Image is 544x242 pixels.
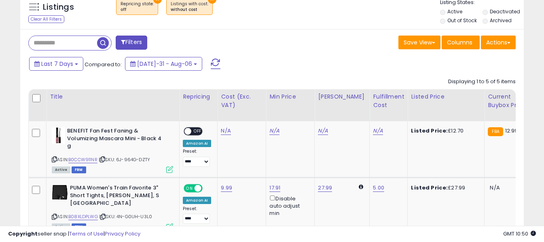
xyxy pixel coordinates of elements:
div: Preset: [183,206,211,224]
a: Terms of Use [69,230,104,238]
a: N/A [269,127,279,135]
a: N/A [373,127,383,135]
span: 12.99 [505,127,518,135]
div: Min Price [269,93,311,101]
span: | SKU: 6J-964G-DZTY [99,156,150,163]
div: Repricing [183,93,214,101]
div: Displaying 1 to 5 of 5 items [448,78,516,86]
div: Clear All Filters [28,15,64,23]
b: BENEFIT Fan Fest Faning & Volumizing Mascara Mini - Black 4 g [67,127,165,152]
b: PUMA Women's Train Favorite 3" Short Tights, [PERSON_NAME], S [GEOGRAPHIC_DATA] [70,184,168,209]
label: Active [447,8,462,15]
div: Cost (Exc. VAT) [221,93,262,109]
b: Listed Price: [411,184,448,191]
button: Columns [442,36,480,49]
span: Repricing state : [121,1,154,13]
span: | SKU: 4N-G0UH-U3L0 [99,213,152,220]
h5: Listings [43,2,74,13]
div: Fulfillment Cost [373,93,404,109]
button: Last 7 Days [29,57,83,71]
button: Save View [398,36,440,49]
div: Current Buybox Price [488,93,529,109]
a: N/A [221,127,231,135]
div: seller snap | | [8,230,140,238]
a: 17.91 [269,184,280,192]
a: Privacy Policy [105,230,140,238]
div: ASIN: [52,127,173,172]
img: 31ZY+xUidtL._SL40_.jpg [52,184,68,200]
label: Archived [490,17,512,24]
div: off [121,7,154,13]
span: Listings with cost : [171,1,208,13]
div: £27.99 [411,184,478,191]
span: OFF [191,128,204,135]
button: [DATE]-31 - Aug-06 [125,57,202,71]
div: without cost [171,7,208,13]
span: 2025-08-14 10:50 GMT [503,230,536,238]
span: N/A [490,184,500,191]
a: 5.00 [373,184,384,192]
div: Disable auto adjust min [269,194,308,217]
img: 31wuOzCBwvL._SL40_.jpg [52,127,65,143]
a: N/A [318,127,328,135]
a: B08XLDPLWG [68,213,98,220]
button: Filters [116,36,147,50]
div: Title [50,93,176,101]
div: Amazon AI [183,197,211,204]
span: [DATE]-31 - Aug-06 [137,60,192,68]
div: Amazon AI [183,140,211,147]
strong: Copyright [8,230,38,238]
div: Preset: [183,149,211,167]
i: Calculated using Dynamic Max Price. [359,184,363,189]
span: Last 7 Days [41,60,73,68]
div: Listed Price [411,93,481,101]
div: £12.70 [411,127,478,135]
a: 27.99 [318,184,332,192]
small: FBA [488,127,503,136]
button: Actions [481,36,516,49]
label: Out of Stock [447,17,477,24]
a: 9.99 [221,184,232,192]
a: B0CCW911NR [68,156,97,163]
b: Listed Price: [411,127,448,135]
span: ON [184,185,195,192]
span: Compared to: [85,61,122,68]
div: [PERSON_NAME] [318,93,366,101]
label: Deactivated [490,8,520,15]
span: FBM [72,166,86,173]
span: Columns [447,38,472,46]
span: OFF [201,185,214,192]
span: All listings currently available for purchase on Amazon [52,166,70,173]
